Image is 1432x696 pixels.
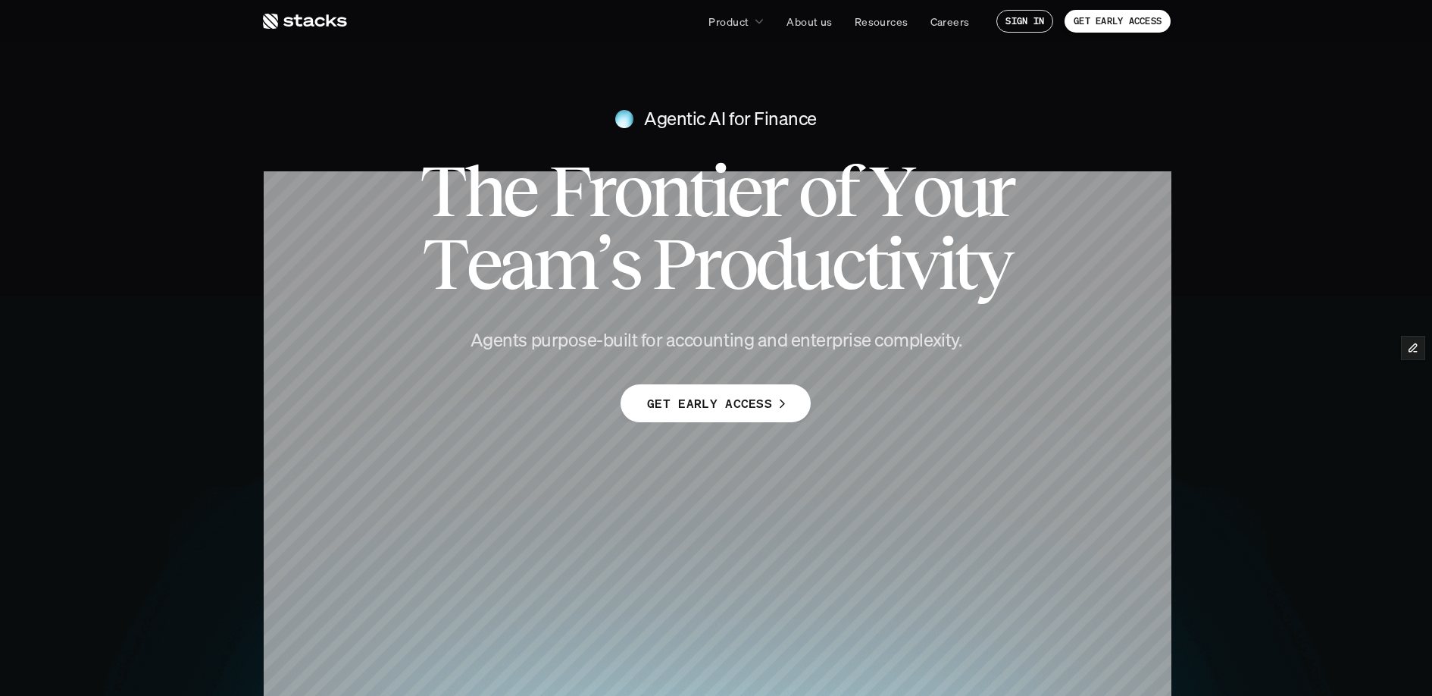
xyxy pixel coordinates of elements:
span: o [613,155,649,227]
span: Y [869,155,912,227]
span: v [902,227,936,300]
p: About us [786,14,832,30]
span: r [760,155,785,227]
span: f [834,155,856,227]
span: e [466,227,499,300]
span: r [693,227,718,300]
h4: Agents purpose-built for accounting and enterprise complexity. [443,328,989,353]
p: GET EARLY ACCESS [647,393,772,415]
a: SIGN IN [996,10,1053,33]
span: r [588,155,613,227]
span: P [652,227,693,300]
a: GET EARLY ACCESS [621,384,811,422]
span: i [710,155,727,227]
p: Resources [855,14,908,30]
button: Edit Framer Content [1402,337,1424,359]
p: SIGN IN [1005,16,1044,27]
span: ’ [596,227,609,300]
a: GET EARLY ACCESS [1065,10,1171,33]
p: Product [708,14,749,30]
span: T [420,155,464,227]
p: Careers [930,14,970,30]
span: e [727,155,760,227]
span: s [609,227,639,300]
span: t [864,227,885,300]
span: u [949,155,987,227]
span: m [533,227,596,300]
a: Careers [921,8,979,35]
h4: Agentic AI for Finance [644,106,816,132]
span: e [502,155,536,227]
span: i [885,227,902,300]
p: GET EARLY ACCESS [1074,16,1162,27]
span: F [549,155,588,227]
span: t [689,155,710,227]
span: o [718,227,755,300]
span: r [987,155,1012,227]
span: o [912,155,949,227]
span: i [937,227,954,300]
span: o [798,155,834,227]
a: About us [777,8,841,35]
span: d [755,227,792,300]
span: y [975,227,1010,300]
span: h [464,155,502,227]
span: a [499,227,533,300]
span: T [422,227,466,300]
span: c [831,227,864,300]
span: u [792,227,830,300]
a: Resources [846,8,918,35]
span: n [649,155,688,227]
span: t [954,227,975,300]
